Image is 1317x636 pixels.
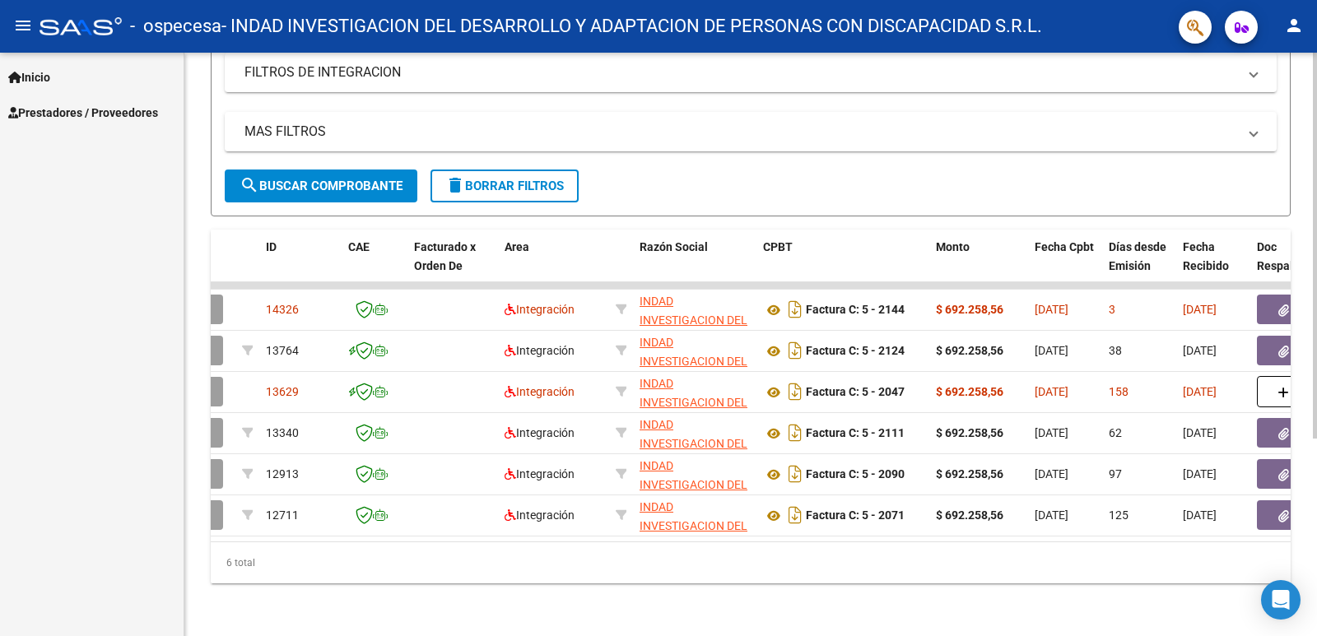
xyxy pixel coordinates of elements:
[936,385,1003,398] strong: $ 692.258,56
[936,426,1003,439] strong: $ 692.258,56
[1035,344,1068,357] span: [DATE]
[1028,230,1102,302] datatable-header-cell: Fecha Cpbt
[505,344,575,357] span: Integración
[1035,240,1094,253] span: Fecha Cpbt
[640,498,750,532] div: 30708602546
[266,240,277,253] span: ID
[640,418,747,544] span: INDAD INVESTIGACION DEL DESARROLLO Y ADAPTACION DE PERSONAS CON DISCAPACIDAD S.R.L.
[1261,580,1301,620] div: Open Intercom Messenger
[640,292,750,327] div: 30708602546
[806,386,905,399] strong: Factura C: 5 - 2047
[640,374,750,409] div: 30708602546
[13,16,33,35] mat-icon: menu
[505,467,575,480] span: Integración
[505,426,575,439] span: Integración
[1102,230,1176,302] datatable-header-cell: Días desde Emisión
[430,169,579,202] button: Borrar Filtros
[266,467,299,480] span: 12913
[806,427,905,440] strong: Factura C: 5 - 2111
[936,240,970,253] span: Monto
[8,104,158,122] span: Prestadores / Proveedores
[1109,344,1122,357] span: 38
[640,336,747,462] span: INDAD INVESTIGACION DEL DESARROLLO Y ADAPTACION DE PERSONAS CON DISCAPACIDAD S.R.L.
[505,385,575,398] span: Integración
[1176,230,1250,302] datatable-header-cell: Fecha Recibido
[1183,385,1217,398] span: [DATE]
[1109,426,1122,439] span: 62
[784,502,806,528] i: Descargar documento
[414,240,476,272] span: Facturado x Orden De
[1183,240,1229,272] span: Fecha Recibido
[640,333,750,368] div: 30708602546
[266,426,299,439] span: 13340
[1035,426,1068,439] span: [DATE]
[1284,16,1304,35] mat-icon: person
[244,63,1237,81] mat-panel-title: FILTROS DE INTEGRACION
[1109,240,1166,272] span: Días desde Emisión
[342,230,407,302] datatable-header-cell: CAE
[266,303,299,316] span: 14326
[1035,385,1068,398] span: [DATE]
[8,68,50,86] span: Inicio
[929,230,1028,302] datatable-header-cell: Monto
[505,303,575,316] span: Integración
[784,461,806,487] i: Descargar documento
[1183,344,1217,357] span: [DATE]
[1183,467,1217,480] span: [DATE]
[1109,303,1115,316] span: 3
[936,303,1003,316] strong: $ 692.258,56
[806,345,905,358] strong: Factura C: 5 - 2124
[633,230,756,302] datatable-header-cell: Razón Social
[225,112,1277,151] mat-expansion-panel-header: MAS FILTROS
[806,509,905,522] strong: Factura C: 5 - 2071
[348,240,370,253] span: CAE
[1183,303,1217,316] span: [DATE]
[640,415,750,450] div: 30708602546
[1035,467,1068,480] span: [DATE]
[211,542,1291,583] div: 6 total
[225,53,1277,92] mat-expansion-panel-header: FILTROS DE INTEGRACION
[498,230,609,302] datatable-header-cell: Area
[407,230,498,302] datatable-header-cell: Facturado x Orden De
[936,508,1003,522] strong: $ 692.258,56
[640,240,708,253] span: Razón Social
[445,175,465,195] mat-icon: delete
[130,8,221,44] span: - ospecesa
[240,175,259,195] mat-icon: search
[640,377,747,503] span: INDAD INVESTIGACION DEL DESARROLLO Y ADAPTACION DE PERSONAS CON DISCAPACIDAD S.R.L.
[784,378,806,405] i: Descargar documento
[221,8,1042,44] span: - INDAD INVESTIGACION DEL DESARROLLO Y ADAPTACION DE PERSONAS CON DISCAPACIDAD S.R.L.
[784,420,806,446] i: Descargar documento
[806,468,905,481] strong: Factura C: 5 - 2090
[1109,508,1129,522] span: 125
[505,240,529,253] span: Area
[640,457,750,491] div: 30708602546
[936,467,1003,480] strong: $ 692.258,56
[240,179,403,193] span: Buscar Comprobante
[1035,303,1068,316] span: [DATE]
[806,304,905,317] strong: Factura C: 5 - 2144
[1109,385,1129,398] span: 158
[266,508,299,522] span: 12711
[784,296,806,323] i: Descargar documento
[640,500,747,626] span: INDAD INVESTIGACION DEL DESARROLLO Y ADAPTACION DE PERSONAS CON DISCAPACIDAD S.R.L.
[784,337,806,364] i: Descargar documento
[1183,508,1217,522] span: [DATE]
[259,230,342,302] datatable-header-cell: ID
[505,508,575,522] span: Integración
[763,240,793,253] span: CPBT
[640,295,747,420] span: INDAD INVESTIGACION DEL DESARROLLO Y ADAPTACION DE PERSONAS CON DISCAPACIDAD S.R.L.
[225,169,417,202] button: Buscar Comprobante
[1035,508,1068,522] span: [DATE]
[1109,467,1122,480] span: 97
[266,344,299,357] span: 13764
[756,230,929,302] datatable-header-cell: CPBT
[640,459,747,585] span: INDAD INVESTIGACION DEL DESARROLLO Y ADAPTACION DE PERSONAS CON DISCAPACIDAD S.R.L.
[1183,426,1217,439] span: [DATE]
[244,123,1237,141] mat-panel-title: MAS FILTROS
[936,344,1003,357] strong: $ 692.258,56
[266,385,299,398] span: 13629
[445,179,564,193] span: Borrar Filtros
